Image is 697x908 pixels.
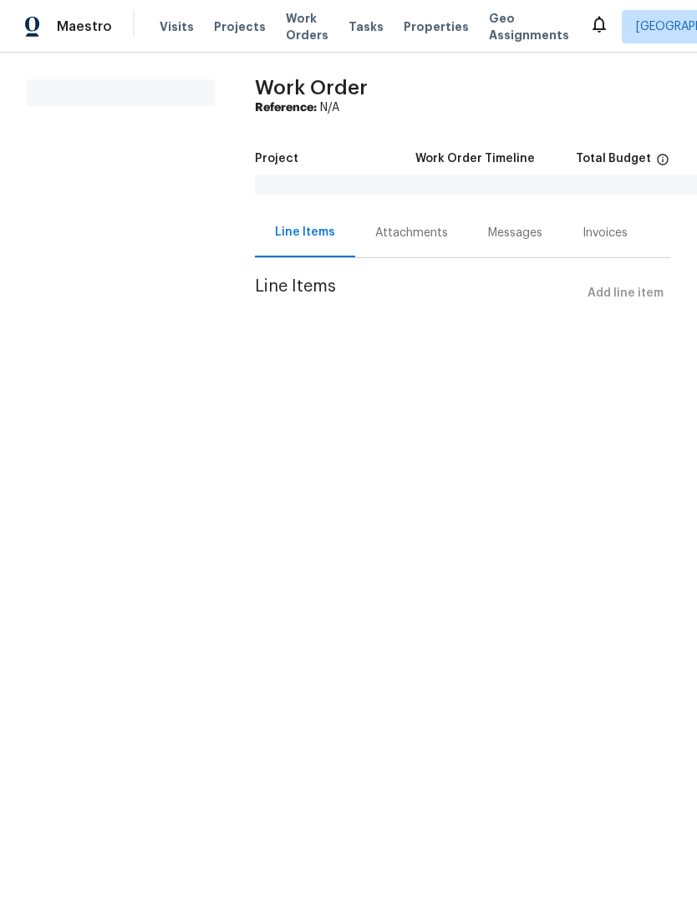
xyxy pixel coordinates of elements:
[57,18,112,35] span: Maestro
[404,18,469,35] span: Properties
[160,18,194,35] span: Visits
[488,225,542,241] div: Messages
[489,10,569,43] span: Geo Assignments
[656,153,669,175] span: The total cost of line items that have been proposed by Opendoor. This sum includes line items th...
[214,18,266,35] span: Projects
[255,278,581,309] span: Line Items
[576,153,651,165] h5: Total Budget
[583,225,628,241] div: Invoices
[255,102,317,114] b: Reference:
[348,21,384,33] span: Tasks
[275,224,335,241] div: Line Items
[415,153,535,165] h5: Work Order Timeline
[286,10,328,43] span: Work Orders
[375,225,448,241] div: Attachments
[255,78,368,98] span: Work Order
[255,99,670,116] div: N/A
[255,153,298,165] h5: Project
